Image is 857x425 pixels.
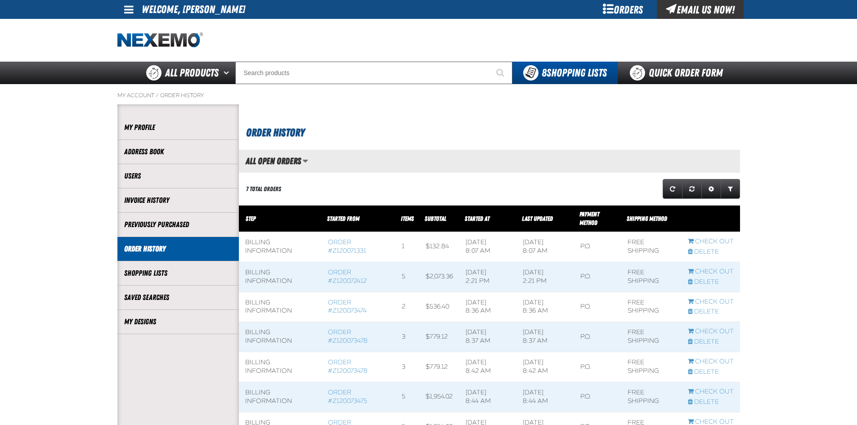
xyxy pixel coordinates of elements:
[621,292,682,322] td: Free Shipping
[419,352,459,382] td: $779.12
[627,215,667,222] span: Shipping Method
[425,215,446,222] a: Subtotal
[618,62,740,84] a: Quick Order Form
[621,232,682,262] td: Free Shipping
[246,185,281,193] div: 7 Total Orders
[239,156,301,166] h2: All Open Orders
[688,278,734,286] a: Delete checkout started from Z120072412
[419,322,459,352] td: $779.12
[516,292,574,322] td: [DATE] 8:36 AM
[328,268,367,285] a: Order #Z120072412
[220,62,235,84] button: Open All Products pages
[124,147,232,157] a: Address Book
[542,67,547,79] strong: 8
[682,179,702,199] a: Reset grid action
[516,322,574,352] td: [DATE] 8:37 AM
[721,179,740,199] a: Expand or Collapse Grid Filters
[621,262,682,292] td: Free Shipping
[688,298,734,306] a: Continue checkout started from Z120073474
[328,389,367,405] a: Order #Z120073475
[235,62,512,84] input: Search
[124,195,232,206] a: Invoice History
[156,92,159,99] span: /
[522,215,553,222] a: Last Updated
[688,398,734,407] a: Delete checkout started from Z120073475
[516,352,574,382] td: [DATE] 8:42 AM
[395,352,419,382] td: 3
[663,179,682,199] a: Refresh grid action
[124,292,232,303] a: Saved Searches
[395,292,419,322] td: 2
[459,262,516,292] td: [DATE] 2:21 PM
[124,244,232,254] a: Order History
[246,215,256,222] span: Step
[574,292,621,322] td: P.O.
[682,206,740,232] th: Row actions
[302,153,308,169] button: Manage grid views. Current view is All Open Orders
[328,358,368,375] a: Order #Z120073478
[688,308,734,316] a: Delete checkout started from Z120073474
[117,32,203,48] img: Nexemo logo
[574,262,621,292] td: P.O.
[245,238,315,255] div: Billing Information
[124,268,232,278] a: Shopping Lists
[124,317,232,327] a: My Designs
[516,382,574,412] td: [DATE] 8:44 AM
[160,92,204,99] a: Order History
[401,215,414,222] span: Items
[165,65,219,81] span: All Products
[579,210,599,226] a: Payment Method
[245,299,315,316] div: Billing Information
[490,62,512,84] button: Start Searching
[419,292,459,322] td: $536.40
[512,62,618,84] button: You have 8 Shopping Lists. Open to view details
[327,215,359,222] span: Started From
[621,382,682,412] td: Free Shipping
[516,262,574,292] td: [DATE] 2:21 PM
[701,179,721,199] a: Expand or Collapse Grid Settings
[419,382,459,412] td: $1,954.02
[688,327,734,336] a: Continue checkout started from Z120073478
[328,299,367,315] a: Order #Z120073474
[688,368,734,376] a: Delete checkout started from Z120073478
[459,322,516,352] td: [DATE] 8:37 AM
[245,268,315,286] div: Billing Information
[395,322,419,352] td: 3
[688,388,734,396] a: Continue checkout started from Z120073475
[621,352,682,382] td: Free Shipping
[465,215,489,222] a: Started At
[574,232,621,262] td: P.O.
[246,126,305,139] span: Order History
[459,352,516,382] td: [DATE] 8:42 AM
[688,358,734,366] a: Continue checkout started from Z120073478
[574,322,621,352] td: P.O.
[574,382,621,412] td: P.O.
[245,358,315,376] div: Billing Information
[124,219,232,230] a: Previously Purchased
[574,352,621,382] td: P.O.
[124,122,232,133] a: My Profile
[516,232,574,262] td: [DATE] 8:07 AM
[245,328,315,345] div: Billing Information
[117,92,154,99] a: My Account
[395,262,419,292] td: 5
[459,232,516,262] td: [DATE] 8:07 AM
[542,67,607,79] span: Shopping Lists
[245,389,315,406] div: Billing Information
[459,382,516,412] td: [DATE] 8:44 AM
[621,322,682,352] td: Free Shipping
[419,262,459,292] td: $2,073.36
[395,232,419,262] td: 1
[124,171,232,181] a: Users
[328,238,366,255] a: Order #Z120071331
[419,232,459,262] td: $132.84
[395,382,419,412] td: 5
[688,268,734,276] a: Continue checkout started from Z120072412
[688,248,734,256] a: Delete checkout started from Z120071331
[328,328,368,344] a: Order #Z120073478
[688,237,734,246] a: Continue checkout started from Z120071331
